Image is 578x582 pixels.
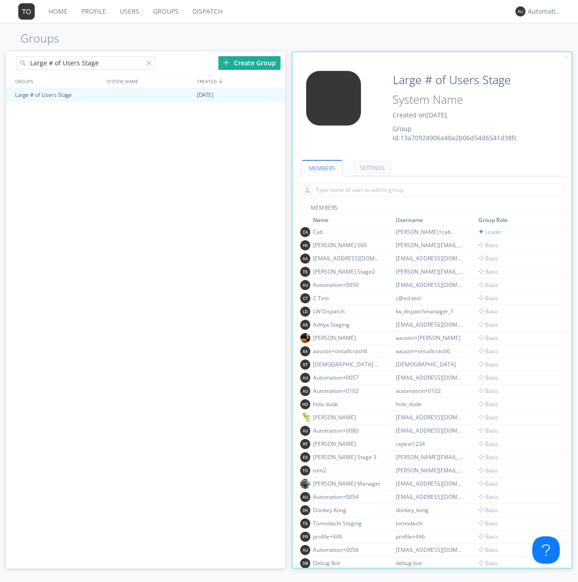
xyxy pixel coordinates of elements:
div: [EMAIL_ADDRESS][DOMAIN_NAME] [313,254,382,262]
div: hola dude [313,400,382,408]
div: [PERSON_NAME] [313,440,382,448]
div: [EMAIL_ADDRESS][DOMAIN_NAME] [396,427,464,434]
div: aaustin+[PERSON_NAME] [396,334,464,342]
img: 373638.png [300,346,310,356]
input: Type name of user to add to group [299,183,565,197]
div: [PERSON_NAME][EMAIL_ADDRESS][DOMAIN_NAME] [396,241,464,249]
input: Search groups [16,56,156,70]
span: Basic [478,268,498,275]
img: 373638.png [300,558,310,568]
a: MEMBERS [302,160,343,176]
span: Basic [478,347,498,355]
div: [PERSON_NAME] 000 [313,241,382,249]
img: cada21abab2f45a8aadceff203fa3660 [300,413,310,423]
img: 373638.png [300,399,310,409]
div: profile+446 [313,533,382,540]
span: Basic [478,241,498,249]
div: [EMAIL_ADDRESS][DOMAIN_NAME] [396,321,464,328]
img: 373638.png [300,267,310,277]
img: 373638.png [300,320,310,330]
img: 373638.png [300,227,310,237]
img: 373638.png [300,307,310,317]
div: Donkey Kong [313,506,382,514]
img: 592c121a85224758ad7d1fc44e9eebbd [300,479,310,489]
div: Automation+0054 [313,493,382,501]
span: Basic [478,334,498,342]
div: GROUPS [13,74,102,88]
img: 373638.png [300,505,310,515]
div: [PERSON_NAME]+cab [396,228,464,236]
span: Basic [478,254,498,262]
div: [EMAIL_ADDRESS][DOMAIN_NAME] [396,480,464,487]
div: C Test [313,294,382,302]
div: [PERSON_NAME][EMAIL_ADDRESS][DOMAIN_NAME] [396,466,464,474]
span: Basic [478,440,498,448]
div: [DEMOGRAPHIC_DATA] Test [313,360,382,368]
div: Aditya Staging [313,321,382,328]
img: a3b7bcca2bcb45b99072d328b7ccb61c [300,333,310,343]
div: c@ed.test [396,294,464,302]
div: Automation+0004 [528,7,562,16]
th: Toggle SortBy [477,215,557,226]
img: 373638.png [300,254,310,264]
div: LW Dispatch [313,307,382,315]
img: 373638.png [300,466,310,476]
img: 373638.png [300,240,310,250]
div: [PERSON_NAME] Manager [313,480,382,487]
img: 373638.png [300,439,310,449]
span: Basic [478,294,498,302]
iframe: Toggle Customer Support [532,536,560,564]
div: automation+0102 [396,387,464,395]
span: Basic [478,400,498,408]
div: aaustin+oncallcrash6 [313,347,382,355]
span: Basic [478,466,498,474]
div: donkey_kong [396,506,464,514]
div: [EMAIL_ADDRESS][DOMAIN_NAME] [396,281,464,289]
div: SYSTEM_NAME [104,74,195,88]
div: [PERSON_NAME] [313,334,382,342]
div: [EMAIL_ADDRESS][DOMAIN_NAME] [396,254,464,262]
span: Basic [478,453,498,461]
div: profile+446 [396,533,464,540]
span: Basic [478,533,498,540]
div: CREATED [195,74,286,88]
img: 373638.png [300,532,310,542]
div: Automation+0050 [313,281,382,289]
a: SETTINGS [353,160,392,176]
span: Basic [478,413,498,421]
div: [DEMOGRAPHIC_DATA] [396,360,464,368]
th: Toggle SortBy [312,215,394,226]
div: Cab [313,228,382,236]
img: cancel.svg [563,54,569,61]
div: tomodachi [396,519,464,527]
span: Basic [478,321,498,328]
img: 373638.png [300,293,310,303]
span: [DATE] [426,111,447,119]
div: [PERSON_NAME] Stage2 [313,268,382,275]
div: [EMAIL_ADDRESS][DOMAIN_NAME] [396,374,464,381]
img: 373638.png [18,3,35,20]
div: lw_dispatchmanager_1 [396,307,464,315]
div: rajtest1234 [396,440,464,448]
div: Debug Bot [313,559,382,567]
div: [EMAIL_ADDRESS][DOMAIN_NAME] [396,546,464,554]
img: 373638.png [300,386,310,396]
img: 373638.png [300,452,310,462]
span: Basic [478,493,498,501]
div: hole_dude [396,400,464,408]
div: Create Group [218,56,281,70]
th: Toggle SortBy [394,215,477,226]
div: [EMAIL_ADDRESS][DOMAIN_NAME] [396,493,464,501]
span: Group Id: 13a70924906a40a2b06d54d6541d38fc [392,124,517,142]
div: [PERSON_NAME][EMAIL_ADDRESS][DOMAIN_NAME] [396,453,464,461]
div: Automation+0056 [313,546,382,554]
span: Basic [478,506,498,514]
span: Basic [478,427,498,434]
input: System Name [389,91,537,108]
span: Leader [478,228,503,236]
span: Basic [478,559,498,567]
div: Automation+0080 [313,427,382,434]
span: Basic [478,374,498,381]
div: Automation+0102 [313,387,382,395]
a: Large # of Users Stage[DATE] [6,88,285,102]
